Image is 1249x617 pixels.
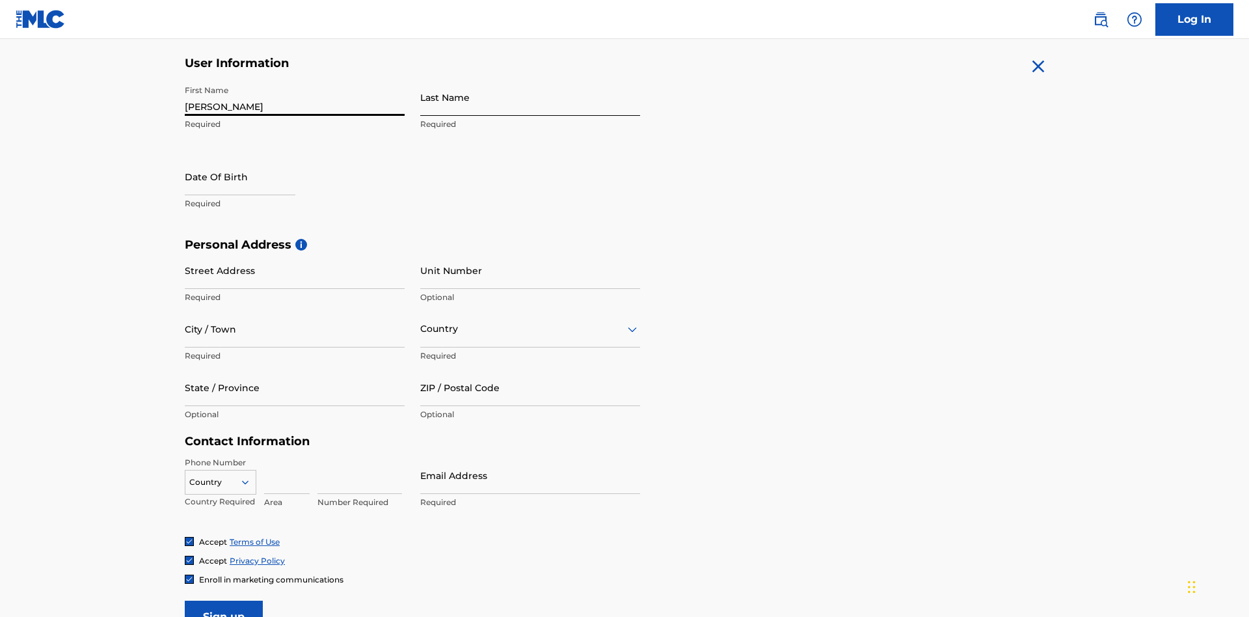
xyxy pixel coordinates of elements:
img: checkbox [185,556,193,564]
img: help [1127,12,1142,27]
h5: Contact Information [185,434,640,449]
p: Optional [420,409,640,420]
p: Required [420,118,640,130]
p: Optional [185,409,405,420]
p: Required [185,292,405,303]
p: Required [420,497,640,508]
span: Accept [199,556,227,566]
p: Required [185,118,405,130]
div: Drag [1188,568,1196,607]
iframe: Chat Widget [1184,555,1249,617]
a: Log In [1155,3,1233,36]
h5: Personal Address [185,238,1064,253]
h5: User Information [185,56,640,71]
div: Help [1121,7,1148,33]
img: search [1093,12,1108,27]
p: Required [185,350,405,362]
p: Area [264,497,310,508]
span: Enroll in marketing communications [199,575,343,584]
img: MLC Logo [16,10,66,29]
img: checkbox [185,575,193,583]
a: Privacy Policy [230,556,285,566]
span: Accept [199,537,227,547]
a: Terms of Use [230,537,280,547]
p: Required [420,350,640,362]
img: checkbox [185,538,193,545]
p: Required [185,198,405,210]
img: close [1028,56,1049,77]
p: Optional [420,292,640,303]
span: i [295,239,307,251]
p: Number Required [317,497,402,508]
a: Public Search [1088,7,1114,33]
p: Country Required [185,496,256,508]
